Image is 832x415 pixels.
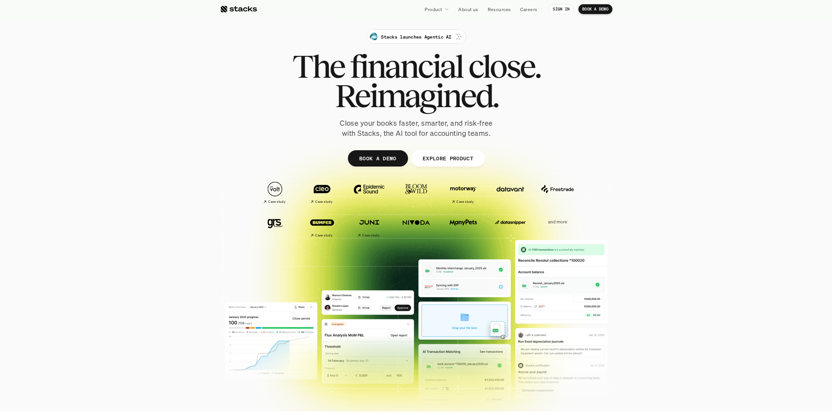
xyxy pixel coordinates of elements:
a: Case study [302,212,342,240]
p: BOOK A DEMO [359,153,396,163]
a: EXPLORE PRODUCT [411,150,484,167]
a: Resources [484,3,515,15]
p: About us [458,6,478,13]
a: BOOK A DEMO [578,4,612,14]
p: SIGN IN [553,7,569,11]
p: EXPLORE PRODUCT [422,153,473,163]
h2: Case study [315,200,332,204]
h2: Case study [456,200,474,204]
p: Careers [520,6,537,13]
h2: Case study [362,233,380,237]
a: Privacy Policy [77,151,106,156]
a: Careers [516,3,541,15]
span: Reimagined. [334,81,498,110]
span: financial [350,52,463,81]
a: Case study [443,178,484,207]
p: Close your books faster, smarter, and risk-free with Stacks, the AI tool for accounting teams. [334,118,498,138]
span: close. [468,52,540,81]
a: Case study [349,212,389,240]
a: About us [454,3,482,15]
p: BOOK A DEMO [582,7,608,11]
p: Product [425,6,442,13]
p: and more [537,219,578,225]
a: Case study [302,178,342,207]
a: BOOK A DEMO [348,150,408,167]
h2: Case study [315,233,332,237]
p: Resources [487,6,511,13]
a: SIGN IN [549,4,573,14]
p: Stacks launches Agentic AI [381,33,451,40]
span: The [292,52,344,81]
a: Stacks launches Agentic AI [366,29,466,44]
h2: Case study [268,200,285,204]
a: Case study [255,178,295,207]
